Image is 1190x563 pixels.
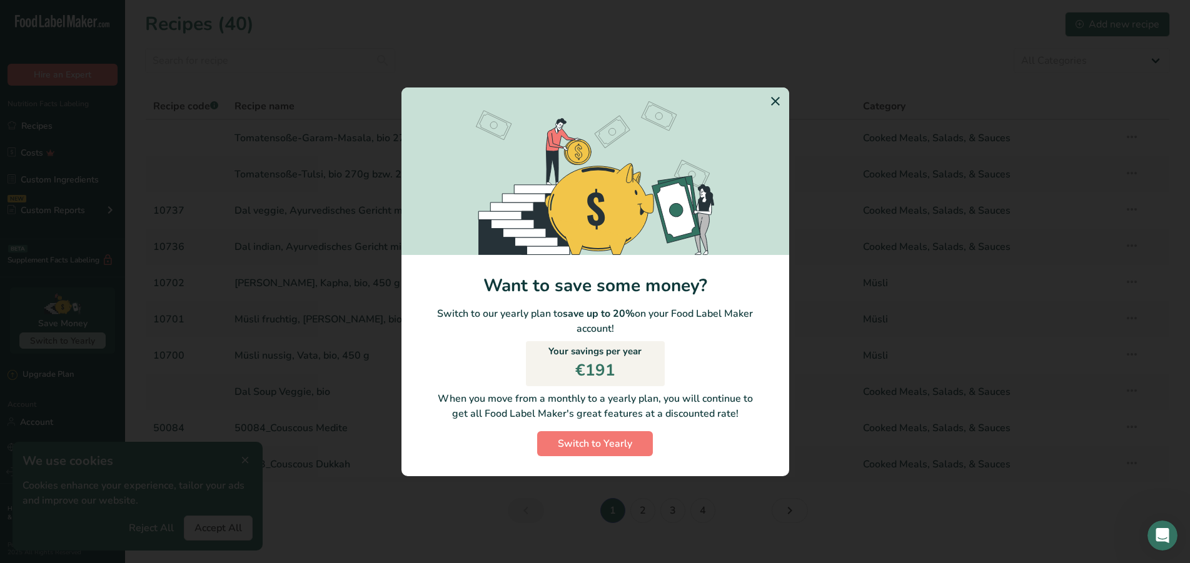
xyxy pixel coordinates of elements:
iframe: Intercom live chat [1147,521,1177,551]
p: Your savings per year [548,344,642,359]
button: Switch to Yearly [537,431,653,456]
p: €191 [575,358,615,382]
p: When you move from a monthly to a yearly plan, you will continue to get all Food Label Maker's gr... [411,391,779,421]
span: Switch to Yearly [558,436,632,451]
p: Switch to our yearly plan to on your Food Label Maker account! [401,306,789,336]
h1: Want to save some money? [401,275,789,296]
b: save up to 20% [563,307,635,321]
